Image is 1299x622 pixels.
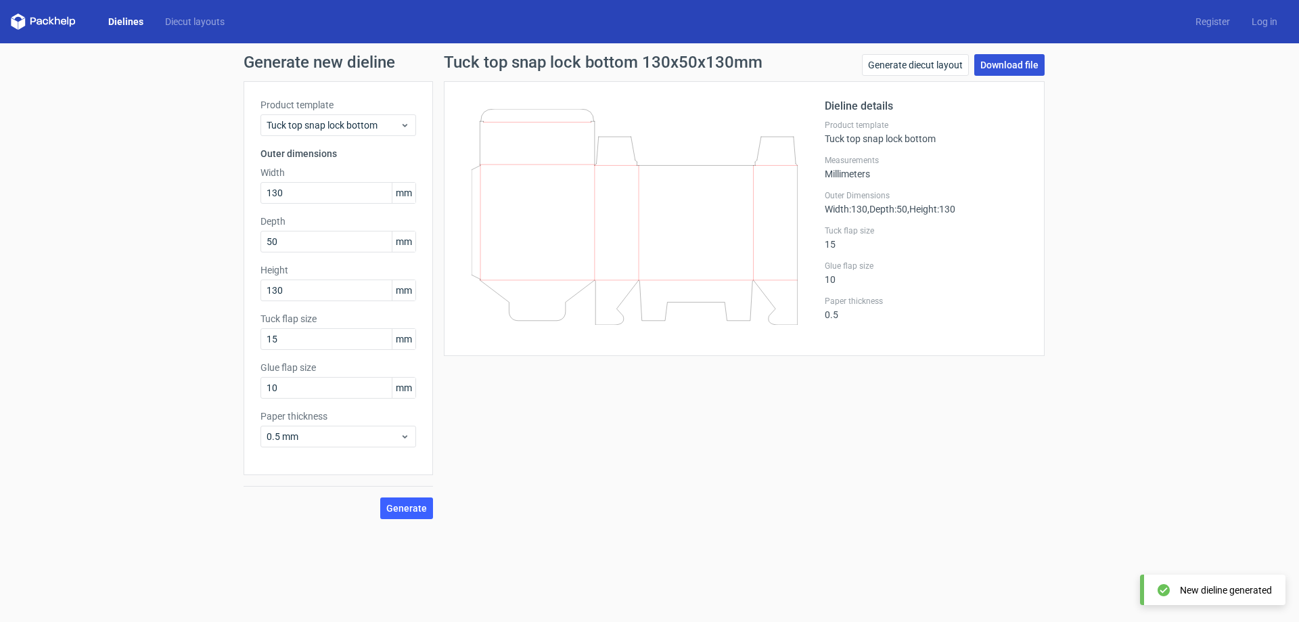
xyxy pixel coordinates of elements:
span: , Height : 130 [907,204,955,215]
span: mm [392,329,415,349]
a: Generate diecut layout [862,54,969,76]
span: 0.5 mm [267,430,400,443]
label: Tuck flap size [825,225,1028,236]
div: Millimeters [825,155,1028,179]
span: mm [392,183,415,203]
div: New dieline generated [1180,583,1272,597]
label: Product template [825,120,1028,131]
span: , Depth : 50 [867,204,907,215]
a: Register [1185,15,1241,28]
h1: Generate new dieline [244,54,1055,70]
a: Dielines [97,15,154,28]
span: mm [392,378,415,398]
label: Width [260,166,416,179]
span: Width : 130 [825,204,867,215]
span: Generate [386,504,427,513]
div: 10 [825,261,1028,285]
label: Glue flap size [260,361,416,374]
div: 15 [825,225,1028,250]
label: Product template [260,98,416,112]
label: Outer Dimensions [825,190,1028,201]
label: Depth [260,215,416,228]
a: Diecut layouts [154,15,235,28]
button: Generate [380,497,433,519]
div: 0.5 [825,296,1028,320]
span: mm [392,231,415,252]
label: Paper thickness [825,296,1028,307]
a: Log in [1241,15,1288,28]
h3: Outer dimensions [260,147,416,160]
div: Tuck top snap lock bottom [825,120,1028,144]
label: Tuck flap size [260,312,416,326]
label: Paper thickness [260,409,416,423]
h2: Dieline details [825,98,1028,114]
span: Tuck top snap lock bottom [267,118,400,132]
h1: Tuck top snap lock bottom 130x50x130mm [444,54,762,70]
label: Measurements [825,155,1028,166]
span: mm [392,280,415,301]
label: Height [260,263,416,277]
a: Download file [974,54,1045,76]
label: Glue flap size [825,261,1028,271]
